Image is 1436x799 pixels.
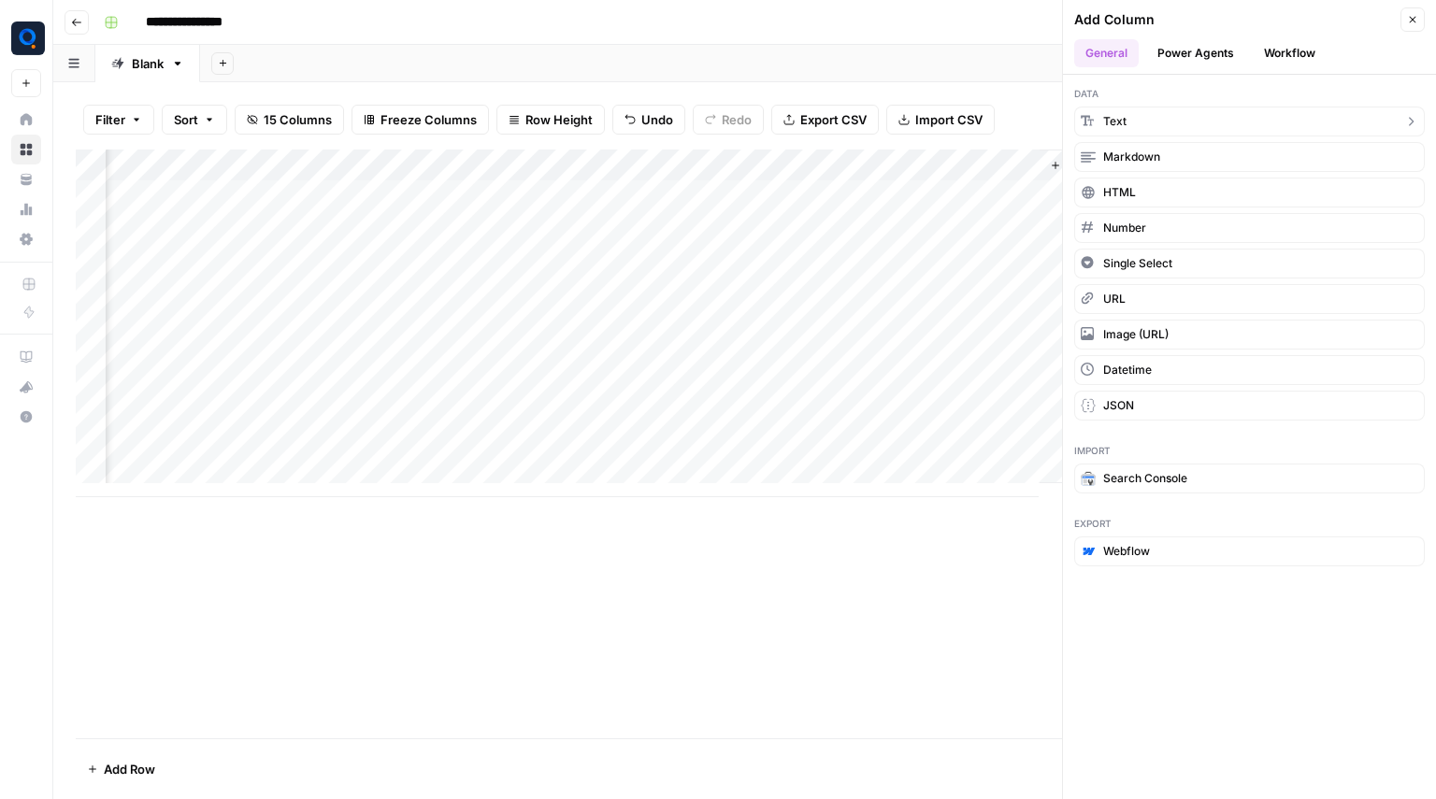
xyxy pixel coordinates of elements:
button: Single Select [1074,249,1425,278]
span: Single Select [1103,255,1172,272]
button: Add Row [76,754,166,784]
button: URL [1074,284,1425,314]
a: Blank [95,45,200,82]
span: Export [1074,516,1425,531]
span: Image (URL) [1103,326,1169,343]
img: Qubit - SEO Logo [11,21,45,55]
span: Import CSV [915,110,983,129]
button: Help + Support [11,402,41,432]
span: Export CSV [800,110,867,129]
span: Search Console [1103,470,1187,487]
span: JSON [1103,397,1134,414]
button: Add Column [1042,153,1140,178]
span: Datetime [1103,362,1152,378]
button: Undo [612,105,685,135]
button: General [1074,39,1139,67]
button: Datetime [1074,355,1425,385]
button: Image (URL) [1074,320,1425,350]
a: Home [11,105,41,135]
span: Data [1074,86,1425,101]
button: Number [1074,213,1425,243]
span: Freeze Columns [381,110,477,129]
button: Workspace: Qubit - SEO [11,15,41,62]
button: What's new? [11,372,41,402]
span: Filter [95,110,125,129]
span: Import [1074,443,1425,458]
span: 15 Columns [264,110,332,129]
span: Sort [174,110,198,129]
button: Webflow [1074,536,1425,566]
span: Webflow [1103,543,1150,560]
a: Browse [11,135,41,164]
span: Markdown [1103,149,1160,165]
button: Sort [162,105,227,135]
div: Blank [132,54,164,73]
button: Freeze Columns [352,105,489,135]
span: Redo [722,110,752,129]
span: URL [1103,291,1126,307]
button: Redo [693,105,764,135]
span: HTML [1103,184,1136,201]
a: Usage [11,194,41,224]
button: Export CSV [771,105,879,135]
button: Filter [83,105,154,135]
button: Import CSV [886,105,995,135]
button: Search Console [1074,464,1425,493]
span: Undo [641,110,673,129]
div: What's new? [12,373,40,401]
button: Text [1074,107,1425,136]
button: 15 Columns [235,105,344,135]
a: Your Data [11,164,41,194]
span: Add Row [104,760,155,778]
span: Number [1103,220,1146,236]
button: Markdown [1074,142,1425,172]
button: HTML [1074,178,1425,207]
span: Row Height [525,110,593,129]
button: Workflow [1253,39,1327,67]
button: Power Agents [1146,39,1245,67]
button: JSON [1074,391,1425,421]
a: AirOps Academy [11,342,41,372]
a: Settings [11,224,41,254]
span: Text [1103,113,1127,130]
button: Row Height [496,105,605,135]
